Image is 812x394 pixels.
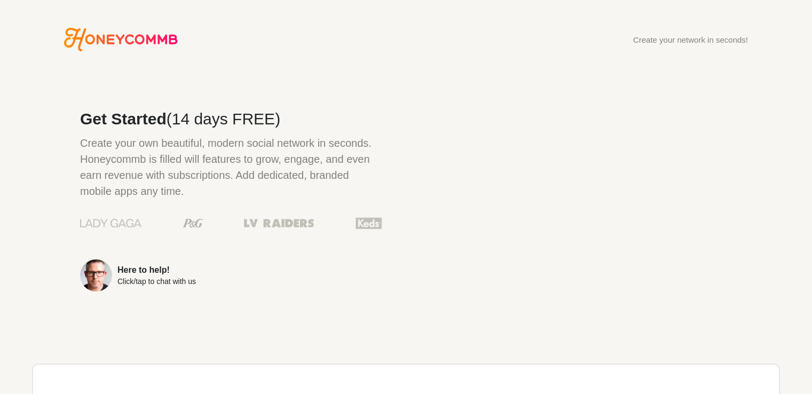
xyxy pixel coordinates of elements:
img: Procter & Gamble [183,219,203,227]
svg: Honeycommb [64,28,178,51]
img: Las Vegas Raiders [244,219,314,227]
div: Click/tap to chat with us [117,278,196,285]
img: Sean [80,259,112,291]
a: Here to help!Click/tap to chat with us [80,259,382,291]
h2: Get Started [80,111,382,127]
span: (14 days FREE) [167,110,280,128]
a: Go to Honeycommb homepage [64,28,178,51]
img: Keds [356,216,382,230]
p: Create your own beautiful, modern social network in seconds. Honeycommb is filled will features t... [80,135,382,199]
div: Here to help! [117,266,196,274]
img: Lady Gaga [80,215,141,231]
iframe: Intercom live chat [770,352,796,378]
div: Create your network in seconds! [633,36,748,44]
